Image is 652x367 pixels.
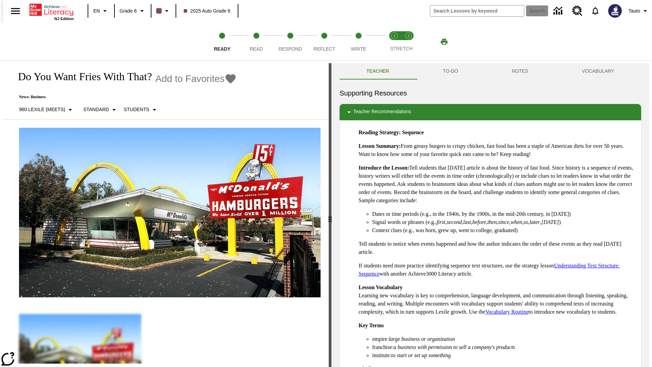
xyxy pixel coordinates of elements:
button: TO-DO [416,63,485,80]
strong: Reading Strategy: [359,129,401,135]
button: Class color is dark brown. Change class color [153,5,174,17]
p: Students [124,106,149,113]
span: NJ Edition [54,17,74,21]
button: Select a new avatar [604,2,626,20]
em: when [511,219,522,225]
p: If students need more practice identifying sequence text structures, use the strategy lesson with... [359,262,636,278]
li: Context clues (e.g., was born, grew up, went to college, graduated) [372,226,636,234]
a: Resource Center, Will open in new tab [568,2,586,20]
p: 960 Lexile (Meets) [19,106,65,113]
a: Vocabulary Routine [485,309,528,315]
span: Tauto [629,7,640,15]
strong: Key Terms [359,322,384,328]
div: reading [3,63,329,364]
button: Open side menu [5,1,25,21]
span: Read [250,46,263,52]
li: Signal words or phrases (e.g., , , , , , , , , , ) [372,218,636,226]
p: Learning new vocabulary is key to comprehension, language development, and communication through ... [359,283,636,316]
em: before [472,219,486,225]
button: Profile/Settings [626,5,652,17]
button: Select Student [121,104,161,116]
span: Respond [278,46,302,52]
button: Print [433,36,455,48]
span: Ready [214,46,231,52]
em: later [530,219,540,225]
button: Ready step 1 of 5 [202,23,242,60]
div: Teacher Recommendations [340,104,641,120]
em: [DATE] [541,219,559,225]
button: Write step 5 of 5 [339,23,378,60]
div: Press Enter or Spacebar and then press right and left arrow keys to move the slider [329,63,331,367]
text: 2 [407,34,409,37]
img: One of the first McDonald's stores, with the iconic red sign and golden arches. [19,128,321,298]
span: STRETCH [390,46,413,51]
p: Tell students to notice when events happened and how the author indicates the order of these even... [359,240,636,256]
em: first [437,219,446,225]
span: Write [351,46,366,52]
h1: Do You Want Fries With That? [11,70,152,83]
button: Scaffolds, Standard [80,104,121,116]
button: Stretch Respond step 2 of 2 [399,23,418,60]
button: Reflect step 4 of 5 [305,23,344,60]
button: Language: EN, Select a language [90,5,112,17]
p: Standard [83,106,109,113]
h6: Supporting Resources [340,88,641,99]
div: activity [331,63,649,367]
p: Tell students that [DATE] article is about the history of fast food. Since history is a sequence ... [359,164,636,205]
strong: Lesson Vocabulary [359,284,402,290]
div: Home [30,2,74,21]
img: Avatar [608,4,622,18]
span: Grade 6 [120,7,137,15]
em: to start or set up something [391,352,451,358]
em: large business or organization [389,336,455,342]
button: NOTES [485,63,555,80]
em: so [524,219,528,225]
button: Select Lexile, 960 Lexile (Meets) [16,104,77,116]
li: franchise: [372,343,636,351]
button: Stretch Read step 1 of 2 [384,23,404,60]
a: Notifications [586,2,604,20]
p: Teacher Recommendations [353,108,411,116]
span: 2025 Auto Grade 6 [184,7,231,15]
button: Teacher [340,63,416,80]
strong: Sequence [402,129,424,135]
li: empire: [372,335,636,343]
span: EN [93,7,100,15]
button: Grade: Grade 6, Select a grade [117,5,149,17]
text: 1 [393,34,395,37]
li: institute: [372,351,636,360]
input: search field [430,5,524,16]
p: News: Business [11,94,237,100]
button: Add to Favorites - Do You Want Fries With That? [155,73,237,85]
a: Understanding Text Structure: Sequence [359,263,620,277]
button: VOCABULARY [555,63,641,80]
em: then [487,219,497,225]
strong: Lesson Summary: [359,143,401,149]
a: Data Center [549,2,568,20]
p: From greasy burgers to crispy chicken, fast food has been a staple of American diets for over 50 ... [359,142,636,158]
em: since [498,219,509,225]
button: Read step 2 of 5 [236,23,276,60]
strong: Introduce the Lesson: [359,165,409,171]
button: Respond step 3 of 5 [271,23,310,60]
span: Reflect [314,46,336,52]
div: Instructional Panel Tabs [340,63,641,80]
em: last [463,219,471,225]
em: a business with permission to sell a company's products [394,344,515,350]
li: Dates or time periods (e.g., in the 1940s, by the 1900s, in the mid-20th century, in [DATE]) [372,210,636,218]
em: second [447,219,462,225]
span: Add to Favorites [155,73,224,84]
